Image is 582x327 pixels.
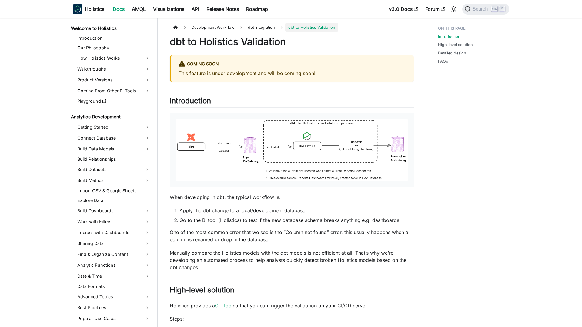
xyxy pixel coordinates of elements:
button: Switch between dark and light mode (currently light mode) [449,4,459,14]
a: CLI tool [215,302,233,309]
a: Docs [109,4,128,14]
a: Explore Data [75,196,152,205]
h2: Introduction [170,96,414,108]
img: Holistics [73,4,82,14]
a: Work with Filters [75,217,152,226]
a: Find & Organize Content [75,249,152,259]
a: Analytics Development [69,113,152,121]
a: Date & Time [75,271,152,281]
nav: Docs sidebar [67,18,158,327]
nav: Breadcrumbs [170,23,414,32]
h2: High-level solution [170,286,414,297]
a: Playground [75,97,152,105]
a: Sharing Data [75,239,152,248]
a: How Holistics Works [75,53,152,63]
a: Roadmap [242,4,272,14]
a: Build Metrics [75,176,152,185]
a: Popular Use Cases [75,314,152,323]
a: Walkthroughs [75,64,152,74]
a: Coming From Other BI Tools [75,86,152,96]
a: Build Dashboards [75,206,152,216]
a: AMQL [128,4,149,14]
a: Build Data Models [75,144,152,154]
a: FAQs [438,58,448,64]
a: Introduction [75,34,152,42]
p: This feature is under development and will be coming soon! [179,70,406,77]
p: Manually compare the Holistics models with the dbt models is not efficient at all. That’s why we’... [170,249,414,271]
span: Development Workflow [189,23,237,32]
a: Advanced Topics [75,292,152,302]
p: One of the most common error that we see is the “Column not found” error, this usually happens wh... [170,229,414,243]
a: Product Versions [75,75,152,85]
a: Build Relationships [75,155,152,163]
div: Coming Soon [179,60,406,68]
a: Home page [170,23,181,32]
a: Introduction [438,34,460,39]
a: Interact with Dashboards [75,228,152,237]
a: High-level solution [438,42,473,48]
img: dbt-holistics-validation-intro [176,119,408,181]
a: dbt Integration [245,23,278,32]
a: v3.0 Docs [385,4,422,14]
a: Data Formats [75,282,152,291]
a: Getting Started [75,122,152,132]
a: Analytic Functions [75,260,152,270]
li: Go to the BI tool (Holistics) to test if the new database schema breaks anything e.g. dashboards [179,216,414,224]
h1: dbt to Holistics Validation [170,36,414,48]
a: Forum [422,4,449,14]
b: Holistics [85,5,104,13]
a: Import CSV & Google Sheets [75,187,152,195]
a: Build Datasets [75,165,152,174]
span: dbt Integration [248,25,275,30]
a: Our Philosophy [75,44,152,52]
a: Detailed design [438,50,466,56]
span: dbt to Holistics Validation [285,23,338,32]
span: Search [471,6,492,12]
a: Release Notes [203,4,242,14]
a: Visualizations [149,4,188,14]
kbd: K [499,6,505,12]
a: Welcome to Holistics [69,24,152,33]
a: Connect Database [75,133,152,143]
li: Apply the dbt change to a local/development database [179,207,414,214]
p: Holistics provides a so that you can trigger the validation on your CI/CD server. [170,302,414,309]
a: HolisticsHolistics [73,4,104,14]
a: Best Practices [75,303,152,312]
button: Search (Ctrl+K) [462,4,509,15]
p: Steps: [170,315,414,322]
a: API [188,4,203,14]
p: When developing in dbt, the typical workflow is: [170,193,414,201]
